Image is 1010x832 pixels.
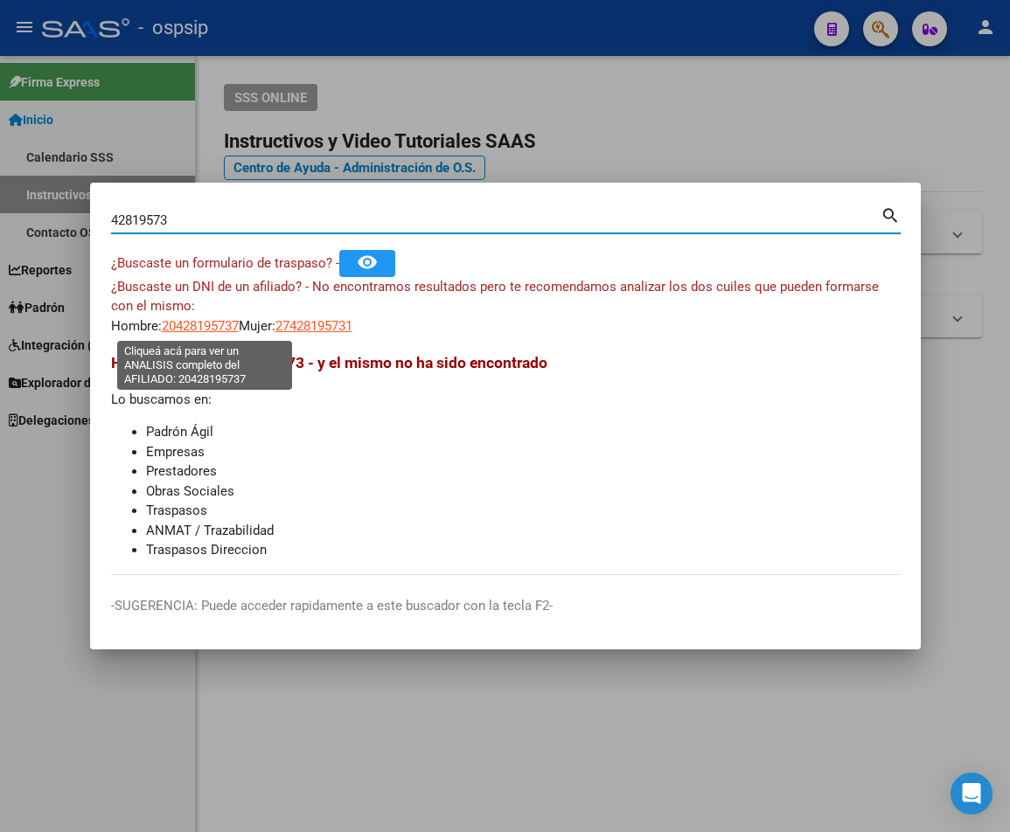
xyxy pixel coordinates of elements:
li: Obras Sociales [146,482,900,502]
span: ¿Buscaste un formulario de traspaso? - [111,255,339,271]
li: Padrón Ágil [146,422,900,442]
mat-icon: search [881,204,901,225]
li: ANMAT / Trazabilidad [146,521,900,541]
span: 20428195737 [162,318,239,334]
p: -SUGERENCIA: Puede acceder rapidamente a este buscador con la tecla F2- [111,596,900,616]
div: Lo buscamos en: [111,351,900,560]
li: Empresas [146,442,900,462]
span: ¿Buscaste un DNI de un afiliado? - No encontramos resultados pero te recomendamos analizar los do... [111,279,879,315]
li: Traspasos Direccion [146,540,900,560]
li: Traspasos [146,501,900,521]
mat-icon: remove_red_eye [357,252,378,273]
li: Prestadores [146,461,900,482]
span: Hemos buscado - 42819573 - y el mismo no ha sido encontrado [111,354,547,371]
div: Hombre: Mujer: [111,277,900,336]
span: 27428195731 [275,318,352,334]
div: Open Intercom Messenger [951,773,993,815]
